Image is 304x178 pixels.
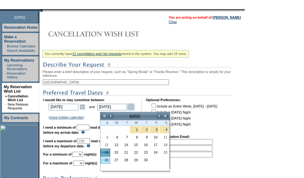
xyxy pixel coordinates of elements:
td: Saturday, April 18, 2026 [159,141,169,149]
b: For a maximum of [43,161,72,165]
td: Thursday, April 23, 2026 [140,149,150,156]
a: My Reservation Wish List [4,85,32,94]
td: · [5,49,6,52]
a: New Release Requests [8,102,28,110]
td: Include an Entire Week, [DATE] - [DATE] Include a [DATE] Night Include a [DATE] Night Include a [... [150,102,217,130]
img: Cancellation Wish List [43,28,169,40]
th: Saturday [159,120,169,126]
a: >> [162,113,169,119]
a: 25 [160,149,169,156]
td: Thursday, April 30, 2026 [140,156,150,164]
img: questionMark_lightBlue.gif [86,144,90,147]
td: Spring Break Wk 4 2026 Holiday [140,126,150,133]
td: Sunday, April 26, 2026 [100,156,110,164]
a: 28 [120,157,129,163]
a: 13 [110,141,120,148]
span: You are acting on behalf of: [169,15,241,19]
td: Wednesday, April 29, 2026 [130,156,140,164]
a: > [156,113,162,119]
b: I need a minimum of [43,126,76,129]
a: 5 [101,134,110,141]
td: Wednesday, April 22, 2026 [130,149,140,156]
a: Clear [169,20,177,24]
a: Reservation History [7,71,26,79]
td: Spring Break Wk 4 2026 Holiday [159,126,169,133]
a: 4 [160,126,169,133]
th: Sunday [100,120,110,126]
a: Reservation Home [4,25,37,30]
a: 6 [110,134,120,141]
td: · [5,71,6,79]
div: You currently have stored in the system. You may add 18 more. [43,50,189,58]
a: Search Availability [7,49,35,52]
a: 10 [150,134,159,141]
a: 1 [130,126,139,133]
td: Sunday, April 12, 2026 [100,141,110,149]
a: 24 [150,149,159,156]
a: My Reservations [4,58,34,63]
td: Friday, April 10, 2026 [150,133,159,141]
td: 1. [146,139,212,145]
td: Spring Break Wk 4 2026 Holiday [130,126,140,133]
td: 2. [146,145,212,151]
a: 26 [101,157,110,163]
td: [DATE] [114,113,156,120]
a: < [107,113,114,119]
td: Thursday, April 16, 2026 [140,141,150,149]
a: 14 [120,141,129,148]
a: 17 [150,141,159,148]
a: Make a Reservation [4,35,26,44]
td: Thursday, April 09, 2026 [140,133,150,141]
th: Friday [150,120,159,126]
th: Monday [110,120,120,126]
a: 21 [120,149,129,156]
a: 20 [110,149,120,156]
a: Open the calendar popup. [128,103,134,110]
a: 8 [130,134,139,141]
td: Tuesday, April 14, 2026 [120,141,130,149]
td: · [5,44,6,48]
td: Monday, April 20, 2026 [110,149,120,156]
a: << [101,113,107,119]
td: Spring Break Wk 4 2026 Holiday [150,126,159,133]
a: (show holiday calendar) [49,115,84,119]
td: Tuesday, April 07, 2026 [120,133,130,141]
a: 7 [120,134,129,141]
a: 16 [140,141,149,148]
td: and [88,102,96,111]
img: promoShadowLeftCorner.gif [40,9,43,12]
b: For a minimum of [43,152,71,156]
a: 3 [150,126,159,133]
a: 12 cancellation wish list requests [72,52,121,56]
td: · [5,63,6,71]
b: » [5,94,7,98]
a: My Contracts [4,116,28,120]
th: Tuesday [120,120,130,126]
b: night(s) [85,161,97,165]
td: Friday, April 24, 2026 [150,149,159,156]
td: Wednesday, April 15, 2026 [130,141,140,149]
a: Upcoming Reservations [7,63,27,71]
img: questionMark_lightBlue.gif [81,130,85,134]
td: Monday, April 13, 2026 [110,141,120,149]
b: night(s) [84,152,96,156]
td: 3. [146,152,212,157]
a: 23 [140,149,149,156]
td: · [5,102,7,110]
td: Wednesday, April 08, 2026 [130,133,140,141]
td: Tuesday, April 21, 2026 [120,149,130,156]
td: Sunday, April 05, 2026 [100,133,110,141]
a: 2 [140,126,149,133]
a: 11 [160,134,169,141]
a: 27 [110,157,120,163]
td: Sunday, April 19, 2026 [100,149,110,156]
a: 29 [130,157,139,163]
b: Optional Preferences: [146,98,181,102]
a: [PERSON_NAME] [213,15,241,19]
td: Saturday, April 25, 2026 [159,149,169,156]
td: Monday, April 27, 2026 [110,156,120,164]
a: 15 [130,141,139,148]
td: Saturday, April 11, 2026 [159,133,169,141]
td: Monday, April 06, 2026 [110,133,120,141]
